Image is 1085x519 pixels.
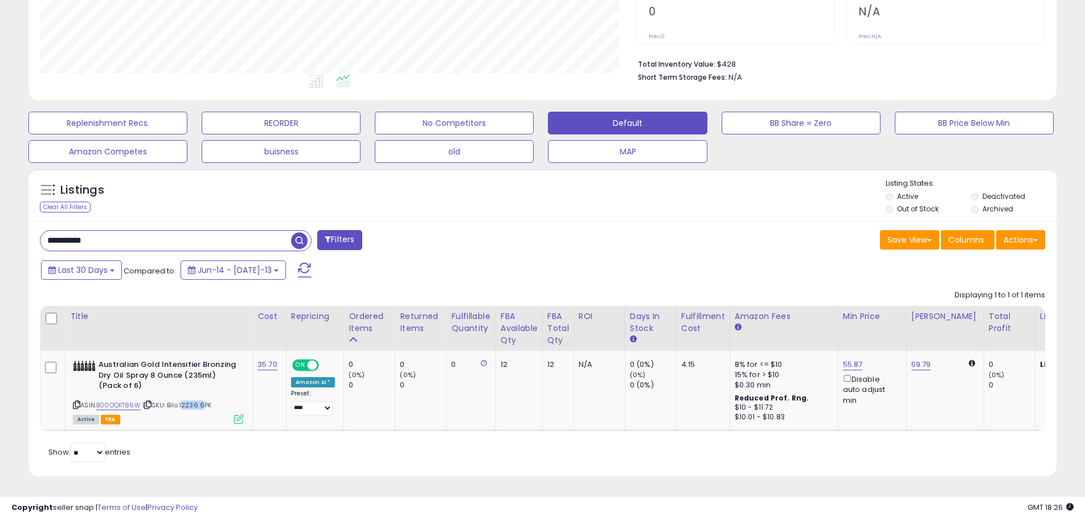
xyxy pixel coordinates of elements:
div: 15% for > $10 [735,370,829,380]
span: | SKU: Bilo 12236 6PK [142,401,212,410]
button: old [375,140,534,163]
div: 4.15 [681,359,721,370]
div: 0 [989,359,1035,370]
div: $10.01 - $10.83 [735,412,829,422]
div: seller snap | | [11,502,198,513]
a: 59.79 [911,359,931,370]
button: Save View [880,230,939,250]
button: buisness [202,140,361,163]
h2: 0 [649,5,834,21]
label: Out of Stock [897,204,939,214]
span: Compared to: [124,265,176,276]
button: REORDER [202,112,361,134]
li: $428 [638,56,1037,70]
div: $10 - $11.72 [735,403,829,412]
a: Terms of Use [97,502,146,513]
small: Amazon Fees. [735,322,742,333]
small: (0%) [400,370,416,379]
div: Disable auto adjust min [843,373,898,406]
span: Last 30 Days [58,264,108,276]
a: B00OQKT86W [96,401,141,410]
span: Jun-14 - [DATE]-13 [198,264,272,276]
div: 0 (0%) [630,380,676,390]
div: ASIN: [73,359,244,423]
div: FBA Available Qty [501,310,538,346]
h2: N/A [859,5,1045,21]
a: 55.87 [843,359,863,370]
span: OFF [317,361,335,370]
div: Returned Items [400,310,441,334]
button: BB Price Below Min [895,112,1054,134]
img: 41-ccVBgayS._SL40_.jpg [73,359,96,372]
div: Total Profit [989,310,1030,334]
div: Days In Stock [630,310,672,334]
button: Jun-14 - [DATE]-13 [181,260,286,280]
div: 12 [547,359,565,370]
button: No Competitors [375,112,534,134]
small: (0%) [630,370,646,379]
button: Columns [941,230,994,250]
small: Prev: N/A [859,33,881,40]
label: Archived [982,204,1013,214]
label: Deactivated [982,191,1025,201]
div: N/A [579,359,616,370]
div: Fulfillable Quantity [451,310,490,334]
button: Actions [996,230,1045,250]
div: 0 [989,380,1035,390]
div: 0 (0%) [630,359,676,370]
div: 0 [451,359,486,370]
div: Amazon AI * [291,377,335,387]
button: Amazon Competes [28,140,187,163]
button: BB Share = Zero [722,112,881,134]
span: Columns [948,234,984,246]
span: 2025-08-14 18:26 GMT [1027,502,1074,513]
h5: Listings [60,182,104,198]
small: Prev: 0 [649,33,665,40]
div: Displaying 1 to 1 of 1 items [955,290,1045,301]
button: MAP [548,140,707,163]
div: Amazon Fees [735,310,833,322]
span: Show: entries [48,447,130,457]
span: All listings currently available for purchase on Amazon [73,415,99,424]
b: Total Inventory Value: [638,59,715,69]
div: 0 [349,380,395,390]
span: FBA [101,415,120,424]
div: Repricing [291,310,339,322]
div: Preset: [291,390,335,415]
span: ON [293,361,308,370]
div: FBA Total Qty [547,310,569,346]
b: Reduced Prof. Rng. [735,393,809,403]
div: 0 [400,359,446,370]
div: ROI [579,310,620,322]
small: Days In Stock. [630,334,637,345]
a: Privacy Policy [148,502,198,513]
button: Replenishment Recs. [28,112,187,134]
label: Active [897,191,918,201]
div: 8% for <= $10 [735,359,829,370]
div: Title [70,310,248,322]
button: Last 30 Days [41,260,122,280]
a: 35.70 [257,359,277,370]
button: Default [548,112,707,134]
div: Min Price [843,310,902,322]
button: Filters [317,230,362,250]
small: (0%) [349,370,365,379]
div: Fulfillment Cost [681,310,725,334]
strong: Copyright [11,502,53,513]
div: $0.30 min [735,380,829,390]
small: (0%) [989,370,1005,379]
div: 0 [400,380,446,390]
div: Cost [257,310,281,322]
span: N/A [728,72,742,83]
div: Ordered Items [349,310,390,334]
div: 12 [501,359,534,370]
div: Clear All Filters [40,202,91,212]
div: [PERSON_NAME] [911,310,979,322]
p: Listing States: [886,178,1057,189]
b: Australian Gold Intensifier Bronzing Dry Oil Spray 8 Ounce (235ml) (Pack of 6) [99,359,237,394]
b: Short Term Storage Fees: [638,72,727,82]
div: 0 [349,359,395,370]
